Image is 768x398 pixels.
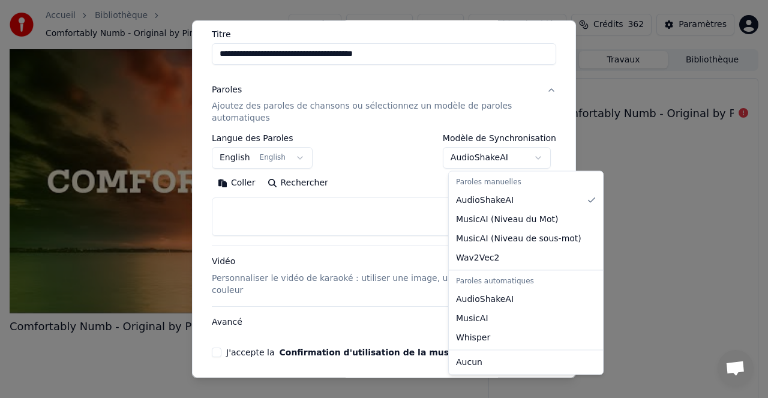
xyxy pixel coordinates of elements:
[456,194,514,206] span: AudioShakeAI
[456,312,488,324] span: MusicAI
[451,273,601,289] div: Paroles automatiques
[456,331,490,343] span: Whisper
[456,293,514,305] span: AudioShakeAI
[451,174,601,191] div: Paroles manuelles
[456,252,499,264] span: Wav2Vec2
[456,213,558,225] span: MusicAI ( Niveau du Mot )
[456,232,581,244] span: MusicAI ( Niveau de sous-mot )
[456,356,482,368] span: Aucun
